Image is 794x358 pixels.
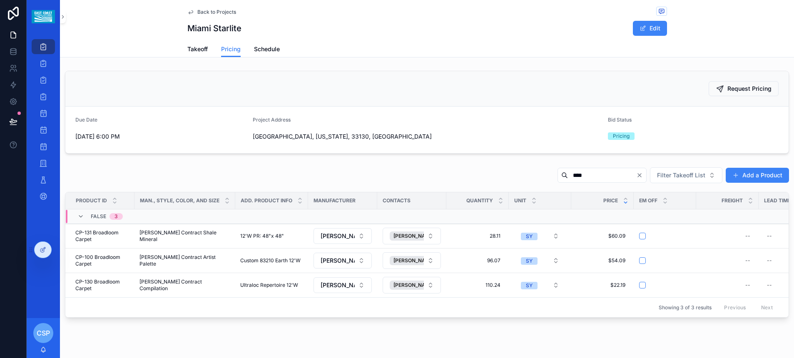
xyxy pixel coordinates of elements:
button: Select Button [650,167,722,183]
span: Price [603,197,618,204]
span: [PERSON_NAME] Contract Compilation [139,278,230,292]
span: 110.24 [455,282,500,288]
div: -- [767,233,772,239]
span: CP-130 Broadloom Carpet [75,278,129,292]
button: Request Pricing [709,81,779,96]
span: CP-100 Broadloom Carpet [75,254,129,267]
div: SY [526,257,533,265]
div: -- [745,233,750,239]
button: Select Button [314,277,372,293]
span: Filter Takeoff List [657,171,705,179]
span: Add. Product Info [241,197,292,204]
span: Showing 3 of 3 results [659,304,712,311]
button: Unselect 322 [390,231,447,241]
span: [PERSON_NAME] [393,233,435,239]
span: [PERSON_NAME] Contract Shale Mineral [139,229,230,243]
div: SY [526,233,533,240]
button: Edit [633,21,667,36]
a: Takeoff [187,42,208,58]
button: Select Button [383,252,441,269]
span: Back to Projects [197,9,236,15]
span: Pricing [221,45,241,53]
div: -- [745,257,750,264]
span: Manufacturer [314,197,356,204]
span: Schedule [254,45,280,53]
button: Select Button [383,277,441,293]
span: Due Date [75,117,97,123]
span: Contacts [383,197,411,204]
span: Custom 83210 Earth 12'W [240,257,301,264]
div: -- [767,282,772,288]
span: [DATE] 6:00 PM [75,132,246,141]
span: Unit [514,197,526,204]
a: Back to Projects [187,9,236,15]
span: Em Off [639,197,657,204]
h1: Miami Starlite [187,22,241,34]
span: [PERSON_NAME] [393,282,435,288]
div: scrollable content [27,33,60,215]
button: Select Button [383,228,441,244]
span: [PERSON_NAME] Contract [321,281,355,289]
button: Add a Product [726,168,789,183]
span: Bid Status [608,117,632,123]
span: Takeoff [187,45,208,53]
span: [GEOGRAPHIC_DATA], [US_STATE], 33130, [GEOGRAPHIC_DATA] [253,132,601,141]
button: Unselect 322 [390,256,447,265]
span: Product ID [76,197,107,204]
span: $54.09 [580,257,625,264]
span: 28.11 [455,233,500,239]
a: Pricing [221,42,241,57]
button: Select Button [514,229,566,244]
span: 96.07 [455,257,500,264]
span: Quantity [466,197,493,204]
button: Select Button [314,253,372,268]
span: Request Pricing [727,85,772,93]
button: Select Button [514,278,566,293]
span: Ultraloc Repertoire 12'W [240,282,298,288]
span: FALSE [91,213,106,220]
div: -- [745,282,750,288]
button: Select Button [314,228,372,244]
a: Schedule [254,42,280,58]
div: SY [526,282,533,289]
span: Freight [722,197,743,204]
span: CP-131 Broadloom Carpet [75,229,129,243]
span: Project Address [253,117,291,123]
button: Clear [636,172,646,179]
div: Pricing [613,132,630,140]
div: -- [767,257,772,264]
span: [PERSON_NAME] Contract [321,256,355,265]
span: CSP [37,328,50,338]
span: [PERSON_NAME] [393,257,435,264]
button: Unselect 322 [390,281,447,290]
span: $60.09 [580,233,625,239]
span: Man., Style, Color, and Size [140,197,219,204]
span: [PERSON_NAME] Contract [321,232,355,240]
div: 3 [114,213,118,220]
span: [PERSON_NAME] Contract Artist Palette [139,254,230,267]
span: $22.19 [580,282,625,288]
span: Lead Time [764,197,791,204]
span: 12'W PR: 48"x 48" [240,233,284,239]
img: App logo [32,10,55,23]
button: Select Button [514,253,566,268]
